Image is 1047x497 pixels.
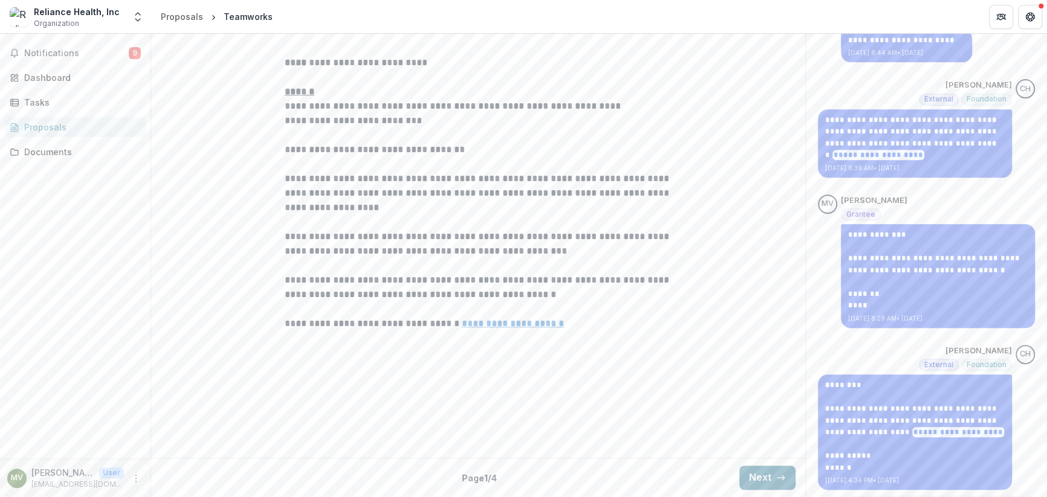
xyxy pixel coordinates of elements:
[1020,350,1031,358] div: Carli Herz
[10,7,29,27] img: Reliance Health, Inc
[848,314,1028,323] p: [DATE] 8:28 AM • [DATE]
[24,146,136,158] div: Documents
[924,95,953,103] span: External
[31,479,124,490] p: [EMAIL_ADDRESS][DOMAIN_NAME]
[967,95,1006,103] span: Foundation
[129,471,143,486] button: More
[848,48,965,57] p: [DATE] 8:44 AM • [DATE]
[1018,5,1042,29] button: Get Help
[825,164,1005,173] p: [DATE] 8:39 AM • [DATE]
[24,96,136,109] div: Tasks
[24,48,129,59] span: Notifications
[989,5,1013,29] button: Partners
[5,68,146,88] a: Dashboard
[156,8,208,25] a: Proposals
[5,92,146,112] a: Tasks
[924,361,953,369] span: External
[945,345,1012,357] p: [PERSON_NAME]
[34,5,120,18] div: Reliance Health, Inc
[24,71,136,84] div: Dashboard
[11,474,23,482] div: Mike Van Vlaenderen
[224,10,273,23] div: Teamworks
[99,467,124,478] p: User
[462,472,497,484] p: Page 1 / 4
[825,476,1005,485] p: [DATE] 4:34 PM • [DATE]
[739,466,796,490] button: Next
[156,8,277,25] nav: breadcrumb
[1020,85,1031,93] div: Carli Herz
[34,18,79,29] span: Organization
[5,142,146,162] a: Documents
[822,200,834,208] div: Mike Van Vlaenderen
[31,466,94,479] p: [PERSON_NAME]
[5,117,146,137] a: Proposals
[846,210,875,219] span: Grantee
[129,5,146,29] button: Open entity switcher
[841,194,907,207] p: [PERSON_NAME]
[24,121,136,133] div: Proposals
[945,79,1012,91] p: [PERSON_NAME]
[129,47,141,59] span: 9
[967,361,1006,369] span: Foundation
[161,10,203,23] div: Proposals
[5,43,146,63] button: Notifications9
